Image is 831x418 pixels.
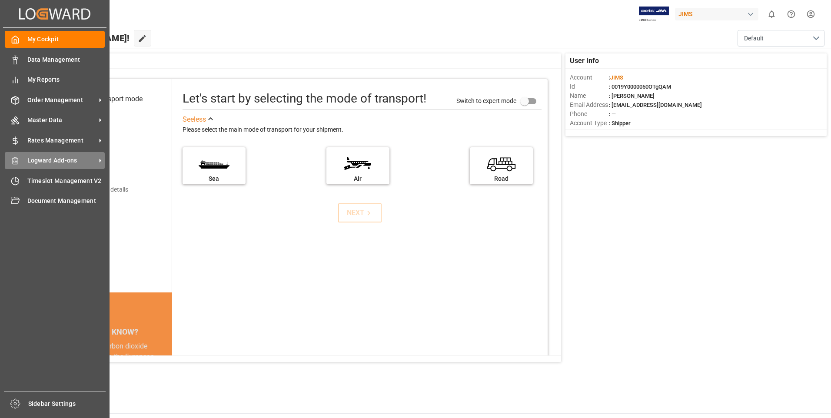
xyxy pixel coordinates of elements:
[183,114,206,125] div: See less
[27,196,105,206] span: Document Management
[762,4,781,24] button: show 0 new notifications
[27,156,96,165] span: Logward Add-ons
[738,30,824,46] button: open menu
[570,56,599,66] span: User Info
[27,136,96,145] span: Rates Management
[570,73,609,82] span: Account
[5,51,105,68] a: Data Management
[27,75,105,84] span: My Reports
[27,35,105,44] span: My Cockpit
[609,93,655,99] span: : [PERSON_NAME]
[27,96,96,105] span: Order Management
[610,74,623,81] span: JIMS
[456,97,516,104] span: Switch to expert mode
[36,30,130,46] span: Hello [PERSON_NAME]!
[5,31,105,48] a: My Cockpit
[639,7,669,22] img: Exertis%20JAM%20-%20Email%20Logo.jpg_1722504956.jpg
[609,120,631,126] span: : Shipper
[474,174,529,183] div: Road
[609,83,671,90] span: : 0019Y0000050OTgQAM
[338,203,382,222] button: NEXT
[347,208,373,218] div: NEXT
[5,172,105,189] a: Timeslot Management V2
[27,116,96,125] span: Master Data
[74,185,128,194] div: Add shipping details
[570,91,609,100] span: Name
[331,174,385,183] div: Air
[28,399,106,408] span: Sidebar Settings
[570,82,609,91] span: Id
[160,341,172,393] button: next slide / item
[570,109,609,119] span: Phone
[609,102,702,108] span: : [EMAIL_ADDRESS][DOMAIN_NAME]
[187,174,241,183] div: Sea
[5,192,105,209] a: Document Management
[609,111,616,117] span: : —
[675,6,762,22] button: JIMS
[570,119,609,128] span: Account Type
[183,90,426,108] div: Let's start by selecting the mode of transport!
[183,125,542,135] div: Please select the main mode of transport for your shipment.
[570,100,609,109] span: Email Address
[27,55,105,64] span: Data Management
[744,34,764,43] span: Default
[781,4,801,24] button: Help Center
[609,74,623,81] span: :
[27,176,105,186] span: Timeslot Management V2
[675,8,758,20] div: JIMS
